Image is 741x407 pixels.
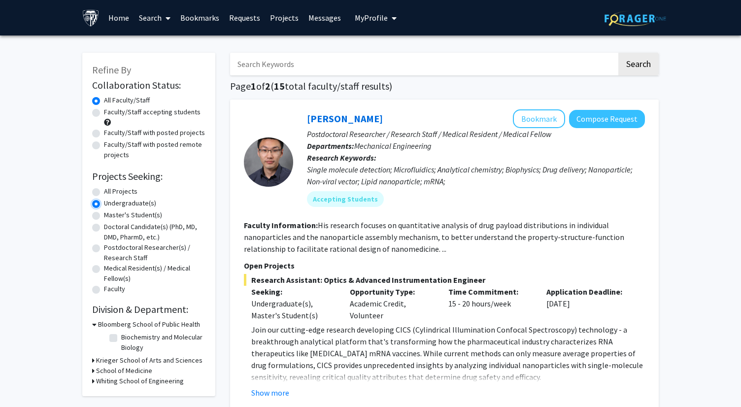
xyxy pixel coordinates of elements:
[92,304,205,315] h2: Division & Department:
[104,242,205,263] label: Postdoctoral Researcher(s) / Research Staff
[448,286,532,298] p: Time Commitment:
[98,319,200,330] h3: Bloomberg School of Public Health
[605,11,666,26] img: ForagerOne Logo
[251,286,335,298] p: Seeking:
[230,53,617,75] input: Search Keywords
[104,284,125,294] label: Faculty
[96,376,184,386] h3: Whiting School of Engineering
[303,0,346,35] a: Messages
[342,286,441,321] div: Academic Credit, Volunteer
[355,13,388,23] span: My Profile
[265,0,303,35] a: Projects
[307,164,645,187] div: Single molecule detection; Microfluidics; Analytical chemistry; Biophysics; Drug delivery; Nanopa...
[513,109,565,128] button: Add Sixuan Li to Bookmarks
[96,355,202,366] h3: Krieger School of Arts and Sciences
[251,80,256,92] span: 1
[244,260,645,271] p: Open Projects
[274,80,285,92] span: 15
[569,110,645,128] button: Compose Request to Sixuan Li
[539,286,638,321] div: [DATE]
[354,141,432,151] span: Mechanical Engineering
[104,139,205,160] label: Faculty/Staff with posted remote projects
[92,64,131,76] span: Refine By
[92,170,205,182] h2: Projects Seeking:
[82,9,100,27] img: Johns Hopkins University Logo
[175,0,224,35] a: Bookmarks
[307,128,645,140] p: Postdoctoral Researcher / Research Staff / Medical Resident / Medical Fellow
[307,191,384,207] mat-chip: Accepting Students
[251,324,645,383] p: Join our cutting-edge research developing CICS (Cylindrical Illumination Confocal Spectroscopy) t...
[134,0,175,35] a: Search
[104,95,150,105] label: All Faculty/Staff
[251,387,289,399] button: Show more
[265,80,270,92] span: 2
[104,263,205,284] label: Medical Resident(s) / Medical Fellow(s)
[92,79,205,91] h2: Collaboration Status:
[350,286,434,298] p: Opportunity Type:
[96,366,152,376] h3: School of Medicine
[104,186,137,197] label: All Projects
[224,0,265,35] a: Requests
[307,141,354,151] b: Departments:
[104,128,205,138] label: Faculty/Staff with posted projects
[104,198,156,208] label: Undergraduate(s)
[7,363,42,400] iframe: Chat
[307,153,376,163] b: Research Keywords:
[244,274,645,286] span: Research Assistant: Optics & Advanced Instrumentation Engineer
[121,332,203,353] label: Biochemistry and Molecular Biology
[230,80,659,92] h1: Page of ( total faculty/staff results)
[104,210,162,220] label: Master's Student(s)
[618,53,659,75] button: Search
[104,222,205,242] label: Doctoral Candidate(s) (PhD, MD, DMD, PharmD, etc.)
[244,220,318,230] b: Faculty Information:
[441,286,539,321] div: 15 - 20 hours/week
[103,0,134,35] a: Home
[104,107,201,117] label: Faculty/Staff accepting students
[244,220,624,254] fg-read-more: His research focuses on quantitative analysis of drug payload distributions in individual nanopar...
[251,298,335,321] div: Undergraduate(s), Master's Student(s)
[546,286,630,298] p: Application Deadline:
[307,112,383,125] a: [PERSON_NAME]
